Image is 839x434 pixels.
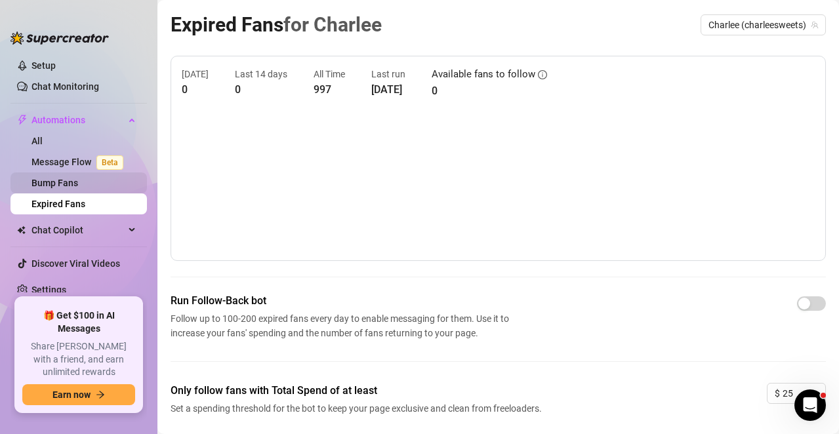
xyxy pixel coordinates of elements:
[314,81,345,98] article: 997
[235,81,287,98] article: 0
[171,401,546,416] span: Set a spending threshold for the bot to keep your page exclusive and clean from freeloaders.
[31,285,66,295] a: Settings
[171,311,514,340] span: Follow up to 100-200 expired fans every day to enable messaging for them. Use it to increase your...
[31,60,56,71] a: Setup
[31,199,85,209] a: Expired Fans
[182,67,209,81] article: [DATE]
[31,157,129,167] a: Message FlowBeta
[96,155,123,170] span: Beta
[182,81,209,98] article: 0
[783,384,825,403] input: 0.00
[31,109,125,130] span: Automations
[52,389,91,400] span: Earn now
[371,67,405,81] article: Last run
[432,67,535,83] article: Available fans to follow
[235,67,287,81] article: Last 14 days
[171,9,382,40] article: Expired Fans
[22,384,135,405] button: Earn nowarrow-right
[708,15,818,35] span: Charlee (charleesweets)
[31,136,43,146] a: All
[171,383,546,399] span: Only follow fans with Total Spend of at least
[10,31,109,45] img: logo-BBDzfeDw.svg
[811,21,819,29] span: team
[22,340,135,379] span: Share [PERSON_NAME] with a friend, and earn unlimited rewards
[314,67,345,81] article: All Time
[17,115,28,125] span: thunderbolt
[96,390,105,399] span: arrow-right
[432,83,547,99] article: 0
[22,309,135,335] span: 🎁 Get $100 in AI Messages
[31,258,120,269] a: Discover Viral Videos
[283,13,382,36] span: for Charlee
[371,81,405,98] article: [DATE]
[17,226,26,235] img: Chat Copilot
[31,81,99,92] a: Chat Monitoring
[31,178,78,188] a: Bump Fans
[794,389,826,421] iframe: Intercom live chat
[31,220,125,241] span: Chat Copilot
[171,293,514,309] span: Run Follow-Back bot
[538,70,547,79] span: info-circle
